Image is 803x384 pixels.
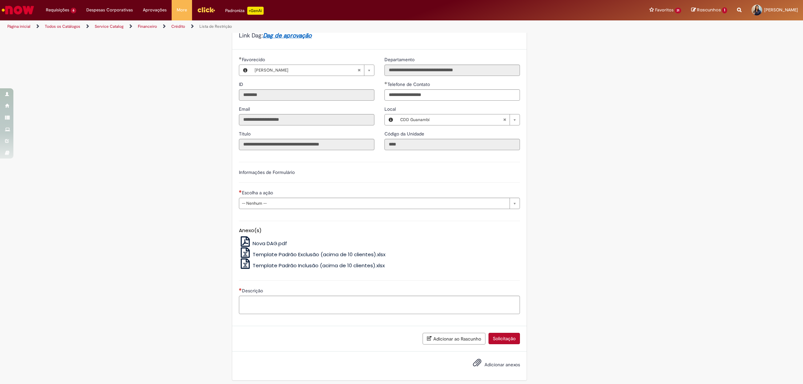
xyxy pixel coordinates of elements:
[239,89,374,101] input: ID
[239,169,295,175] label: Informações de Formulário
[354,65,364,76] abbr: Limpar campo Favorecido
[385,114,397,125] button: Local, Visualizar este registro CDD Guanambí
[239,130,252,137] label: Somente leitura - Título
[242,288,264,294] span: Descrição
[239,228,520,233] h5: Anexo(s)
[384,89,520,101] input: Telefone de Contato
[484,362,520,368] span: Adicionar anexos
[253,251,385,258] span: Template Padrão Exclusão (acima de 10 clientes).xlsx
[251,65,374,76] a: [PERSON_NAME]Limpar campo Favorecido
[242,57,266,63] span: Necessários - Favorecido
[199,24,232,29] a: Lista de Restrição
[45,24,80,29] a: Todos os Catálogos
[225,7,264,15] div: Padroniza
[177,7,187,13] span: More
[397,114,520,125] a: CDD GuanambíLimpar campo Local
[239,139,374,150] input: Título
[95,24,123,29] a: Service Catalog
[5,20,530,33] ul: Trilhas de página
[239,114,374,125] input: Email
[7,24,30,29] a: Página inicial
[138,24,157,29] a: Financeiro
[423,333,485,345] button: Adicionar ao Rascunho
[471,357,483,372] button: Adicionar anexos
[384,56,416,63] label: Somente leitura - Departamento
[387,81,431,87] span: Telefone de Contato
[384,106,397,112] span: Local
[488,333,520,344] button: Solicitação
[197,5,215,15] img: click_logo_yellow_360x200.png
[384,139,520,150] input: Código da Unidade
[239,32,520,39] h4: Link Dag:
[384,57,416,63] span: Somente leitura - Departamento
[143,7,167,13] span: Aprovações
[722,7,727,13] span: 1
[239,106,251,112] label: Somente leitura - Email
[1,3,35,17] img: ServiceNow
[253,262,385,269] span: Template Padrão Inclusão (acima de 10 clientes).xlsx
[239,240,287,247] a: Nova DAG.pdf
[86,7,133,13] span: Despesas Corporativas
[239,81,245,88] label: Somente leitura - ID
[691,7,727,13] a: Rascunhos
[239,296,520,314] textarea: Descrição
[263,32,312,39] a: Dag de aprovação
[384,82,387,84] span: Obrigatório Preenchido
[171,24,185,29] a: Crédito
[384,130,426,137] label: Somente leitura - Código da Unidade
[253,240,287,247] span: Nova DAG.pdf
[239,190,242,193] span: Necessários
[239,65,251,76] button: Favorecido, Visualizar este registro Jamille Teixeira Rocha
[242,198,506,209] span: -- Nenhum --
[255,65,357,76] span: [PERSON_NAME]
[239,57,242,60] span: Obrigatório Preenchido
[239,288,242,291] span: Necessários
[71,8,76,13] span: 6
[247,7,264,15] p: +GenAi
[239,81,245,87] span: Somente leitura - ID
[697,7,721,13] span: Rascunhos
[242,190,274,196] span: Escolha a ação
[655,7,674,13] span: Favoritos
[239,262,385,269] a: Template Padrão Inclusão (acima de 10 clientes).xlsx
[384,65,520,76] input: Departamento
[675,8,682,13] span: 31
[400,114,503,125] span: CDD Guanambí
[500,114,510,125] abbr: Limpar campo Local
[764,7,798,13] span: [PERSON_NAME]
[46,7,69,13] span: Requisições
[239,251,386,258] a: Template Padrão Exclusão (acima de 10 clientes).xlsx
